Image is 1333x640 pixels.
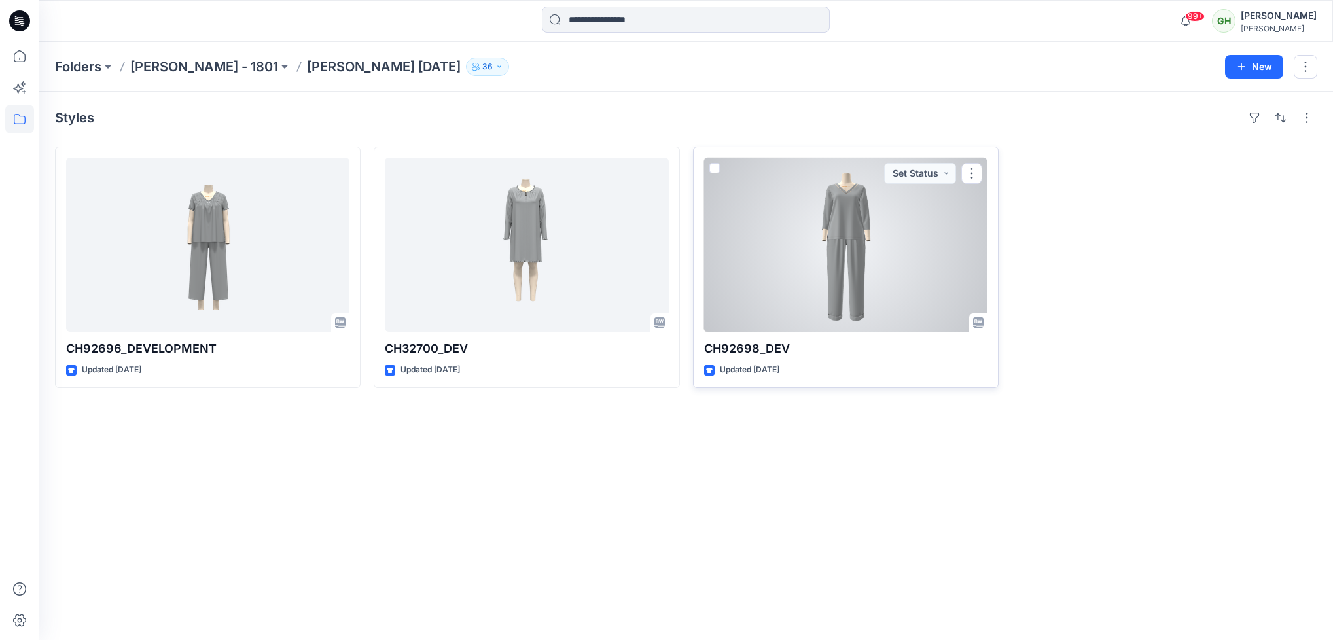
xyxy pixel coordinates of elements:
[130,58,278,76] a: [PERSON_NAME] - 1801
[66,340,349,358] p: CH92696_DEVELOPMENT
[55,110,94,126] h4: Styles
[704,340,987,358] p: CH92698_DEV
[1241,8,1317,24] div: [PERSON_NAME]
[66,158,349,332] a: CH92696_DEVELOPMENT
[1212,9,1235,33] div: GH
[385,340,668,358] p: CH32700_DEV
[466,58,509,76] button: 36
[1225,55,1283,79] button: New
[704,158,987,332] a: CH92698_DEV
[720,363,779,377] p: Updated [DATE]
[385,158,668,332] a: CH32700_DEV
[1241,24,1317,33] div: [PERSON_NAME]
[55,58,101,76] a: Folders
[482,60,493,74] p: 36
[82,363,141,377] p: Updated [DATE]
[400,363,460,377] p: Updated [DATE]
[1185,11,1205,22] span: 99+
[307,58,461,76] p: [PERSON_NAME] [DATE]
